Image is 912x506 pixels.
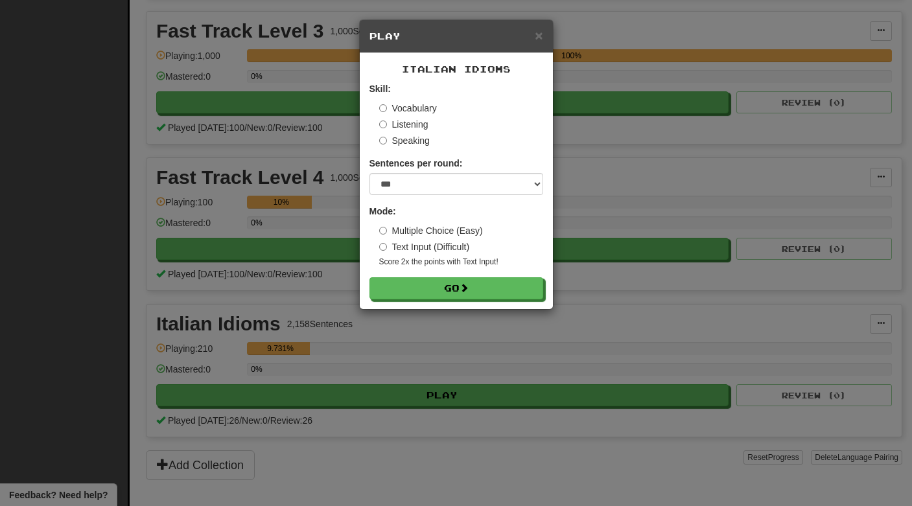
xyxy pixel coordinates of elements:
[535,28,543,43] span: ×
[369,277,543,299] button: Go
[379,227,387,235] input: Multiple Choice (Easy)
[402,63,511,75] span: Italian Idioms
[379,257,543,268] small: Score 2x the points with Text Input !
[379,102,437,115] label: Vocabulary
[379,240,470,253] label: Text Input (Difficult)
[379,134,430,147] label: Speaking
[369,157,463,170] label: Sentences per round:
[379,104,387,112] input: Vocabulary
[369,84,391,94] strong: Skill:
[379,118,428,131] label: Listening
[379,224,483,237] label: Multiple Choice (Easy)
[379,121,387,128] input: Listening
[369,206,396,216] strong: Mode:
[535,29,543,42] button: Close
[379,137,387,144] input: Speaking
[379,243,387,251] input: Text Input (Difficult)
[369,30,543,43] h5: Play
